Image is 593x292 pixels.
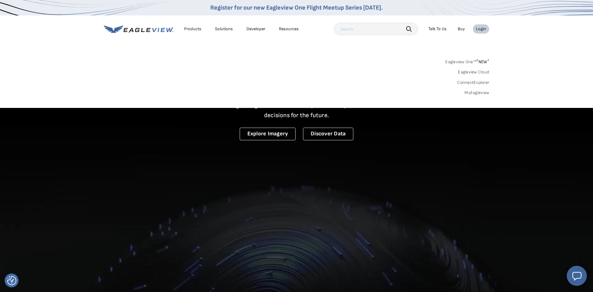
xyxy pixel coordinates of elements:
div: Solutions [215,26,233,32]
a: Developer [246,26,265,32]
div: Talk To Us [428,26,447,32]
span: NEW [477,59,489,64]
a: MyEagleview [465,90,489,96]
a: Eagleview One™*NEW* [445,57,489,64]
div: Resources [279,26,299,32]
button: Open chat window [567,266,587,286]
img: Revisit consent button [7,276,16,285]
a: Explore Imagery [240,128,296,140]
a: ConnectExplorer [457,80,489,85]
div: Products [184,26,201,32]
div: Login [476,26,486,32]
a: Buy [458,26,465,32]
input: Search [334,23,418,35]
a: Eagleview Cloud [458,69,489,75]
button: Consent Preferences [7,276,16,285]
a: Register for our new Eagleview One Flight Meetup Series [DATE]. [210,4,383,11]
a: Discover Data [303,128,353,140]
